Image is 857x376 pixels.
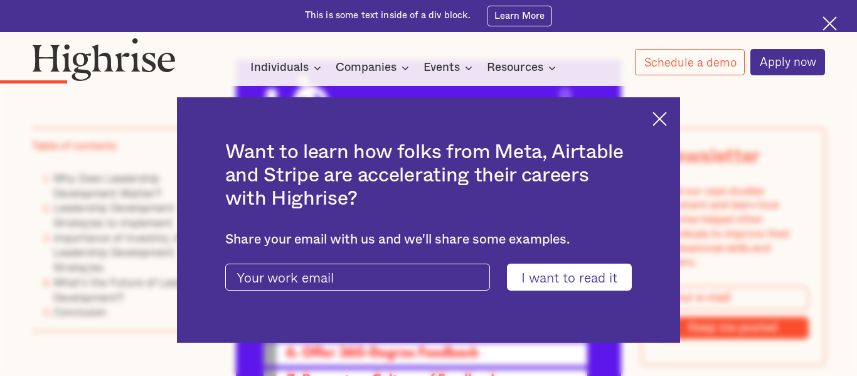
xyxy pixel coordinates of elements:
div: Resources [487,60,543,75]
img: Cross icon [822,16,837,31]
a: Apply now [750,49,825,75]
input: Your work email [225,264,491,291]
div: Individuals [250,60,325,75]
div: This is some text inside of a div block. [305,9,471,22]
div: Resources [487,60,560,75]
a: Learn More [487,6,552,26]
div: Share your email with us and we'll share some examples. [225,232,632,247]
img: Highrise logo [32,38,175,81]
div: Individuals [250,60,309,75]
a: Schedule a demo [635,49,745,75]
h2: Want to learn how folks from Meta, Airtable and Stripe are accelerating their careers with Highrise? [225,141,632,210]
img: Cross icon [652,112,667,126]
input: I want to read it [507,264,632,291]
div: Companies [336,60,413,75]
div: Companies [336,60,397,75]
div: Events [423,60,460,75]
form: current-ascender-blog-article-modal-form [225,264,632,291]
div: Events [423,60,476,75]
